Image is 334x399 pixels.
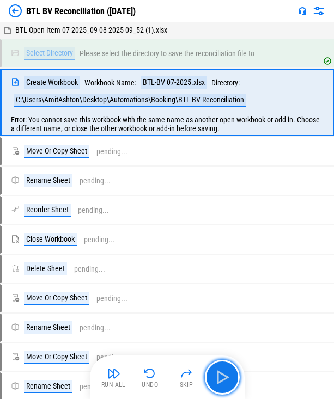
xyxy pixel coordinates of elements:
div: Rename Sheet [24,174,72,187]
div: Close Workbook [24,233,77,246]
img: Undo [143,367,156,380]
div: BTL-BV 07-2025.xlsx [141,76,207,89]
div: pending... [96,148,127,156]
div: pending... [80,383,111,391]
div: pending... [96,353,127,361]
div: pending... [84,236,115,244]
div: Move Or Copy Sheet [24,292,89,305]
span: BTL Open Item 07-2025_09-08-2025 09_52 (1).xlsx [15,26,167,34]
img: Skip [180,367,193,380]
div: Delete Sheet [24,262,67,275]
div: pending... [80,324,111,332]
div: C:\Users\AmitAshton\Desktop\Automations\Booking\BTL-BV Reconciliation [14,94,246,107]
button: Undo [132,364,167,390]
div: Move Or Copy Sheet [24,145,89,158]
div: BTL BV Reconciliation ([DATE]) [26,6,136,16]
img: Support [298,7,307,15]
div: Undo [142,382,158,388]
div: Error: You cannot save this workbook with the same name as another open workbook or add-in. Choos... [2,113,333,135]
button: Skip [169,364,204,390]
div: Run All [101,382,126,388]
div: Select Directory [24,47,75,60]
div: Create Workbook [24,76,80,89]
div: Rename Sheet [24,321,72,334]
div: pending... [80,177,111,185]
div: Skip [180,382,193,388]
div: pending... [74,265,105,273]
div: pending... [78,206,109,214]
div: Directory: [211,79,240,87]
div: Move Or Copy Sheet [24,351,89,364]
div: Rename Sheet [24,380,72,393]
img: Back [9,4,22,17]
img: Settings menu [312,4,325,17]
img: Run All [107,367,120,380]
button: Run All [96,364,131,390]
div: Please select the directory to save the reconciliation file to [11,47,254,60]
div: pending... [96,294,127,303]
div: Workbook Name: [84,79,136,87]
img: Main button [214,369,231,386]
div: Reorder Sheet [24,204,71,217]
